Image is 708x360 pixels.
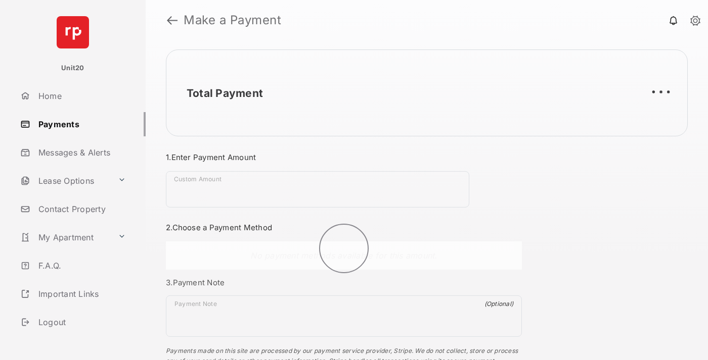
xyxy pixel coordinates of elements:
[16,112,146,136] a: Payments
[166,152,522,162] h3: 1. Enter Payment Amount
[16,84,146,108] a: Home
[16,253,146,278] a: F.A.Q.
[184,14,281,26] strong: Make a Payment
[61,63,84,73] p: Unit20
[57,16,89,48] img: svg+xml;base64,PHN2ZyB4bWxucz0iaHR0cDovL3d3dy53My5vcmcvMjAwMC9zdmciIHdpZHRoPSI2NCIgaGVpZ2h0PSI2NC...
[16,197,146,221] a: Contact Property
[16,310,146,334] a: Logout
[16,282,130,306] a: Important Links
[16,225,114,249] a: My Apartment
[187,87,263,99] h2: Total Payment
[16,169,114,193] a: Lease Options
[166,223,522,232] h3: 2. Choose a Payment Method
[166,278,522,287] h3: 3. Payment Note
[16,140,146,165] a: Messages & Alerts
